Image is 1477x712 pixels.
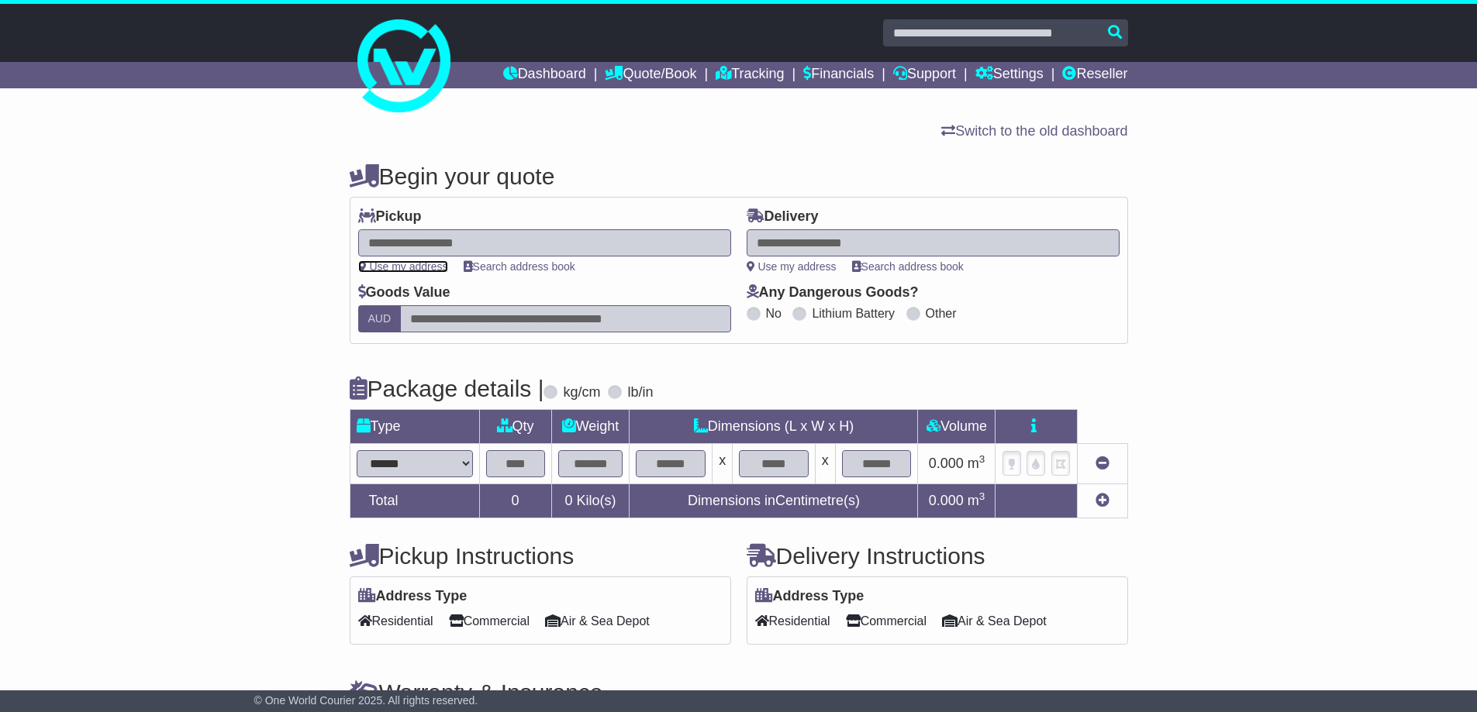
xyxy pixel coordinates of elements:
[968,493,985,508] span: m
[350,679,1128,705] h4: Warranty & Insurance
[503,62,586,88] a: Dashboard
[630,484,918,518] td: Dimensions in Centimetre(s)
[747,543,1128,569] h4: Delivery Instructions
[918,410,996,444] td: Volume
[812,306,895,321] label: Lithium Battery
[358,284,450,301] label: Goods Value
[358,588,468,605] label: Address Type
[551,484,630,518] td: Kilo(s)
[975,62,1044,88] a: Settings
[551,410,630,444] td: Weight
[605,62,696,88] a: Quote/Book
[545,609,650,633] span: Air & Sea Depot
[815,444,835,484] td: x
[846,609,927,633] span: Commercial
[630,410,918,444] td: Dimensions (L x W x H)
[350,163,1128,189] h4: Begin your quote
[563,384,600,401] label: kg/cm
[479,410,551,444] td: Qty
[564,493,572,508] span: 0
[942,609,1047,633] span: Air & Sea Depot
[713,444,733,484] td: x
[979,490,985,502] sup: 3
[358,609,433,633] span: Residential
[350,410,479,444] td: Type
[358,208,422,225] label: Pickup
[929,493,964,508] span: 0.000
[350,484,479,518] td: Total
[766,306,782,321] label: No
[716,62,784,88] a: Tracking
[803,62,874,88] a: Financials
[358,305,402,332] label: AUD
[358,260,448,273] a: Use my address
[926,306,957,321] label: Other
[464,260,575,273] a: Search address book
[755,609,830,633] span: Residential
[747,260,837,273] a: Use my address
[968,456,985,471] span: m
[449,609,530,633] span: Commercial
[350,376,544,401] h4: Package details |
[1096,493,1109,508] a: Add new item
[254,694,478,707] span: © One World Courier 2025. All rights reserved.
[1096,456,1109,471] a: Remove this item
[747,284,919,301] label: Any Dangerous Goods?
[755,588,864,605] label: Address Type
[1062,62,1127,88] a: Reseller
[929,456,964,471] span: 0.000
[893,62,956,88] a: Support
[941,123,1127,139] a: Switch to the old dashboard
[479,484,551,518] td: 0
[350,543,731,569] h4: Pickup Instructions
[747,208,819,225] label: Delivery
[852,260,964,273] a: Search address book
[627,384,653,401] label: lb/in
[979,453,985,465] sup: 3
